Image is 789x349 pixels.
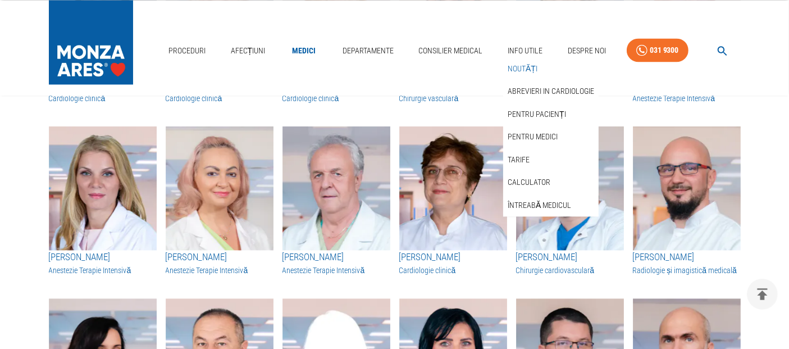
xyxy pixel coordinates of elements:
[399,126,507,250] img: Dr. Liliana Protopopescu
[747,279,778,310] button: delete
[503,125,599,148] div: Pentru medici
[633,126,741,250] img: Dr. Sorin Ghiea
[503,57,599,80] div: Noutăți
[503,194,599,217] div: Întreabă medicul
[633,93,741,104] h3: Anestezie Terapie Intensivă
[164,39,210,62] a: Proceduri
[166,250,273,265] h3: [PERSON_NAME]
[166,126,273,250] img: Dr. Nicoleta Arhire
[282,126,390,250] img: Dr. Dorin Arhire
[49,250,157,265] h3: [PERSON_NAME]
[399,93,507,104] h3: Chirurgie vasculară
[503,57,599,217] nav: secondary mailbox folders
[505,196,573,215] a: Întreabă medicul
[505,128,560,146] a: Pentru medici
[563,39,610,62] a: Despre Noi
[49,265,157,276] h3: Anestezie Terapie Intensivă
[226,39,270,62] a: Afecțiuni
[503,80,599,103] div: Abrevieri in cardiologie
[282,250,390,265] h3: [PERSON_NAME]
[399,250,507,265] h3: [PERSON_NAME]
[505,60,540,78] a: Noutăți
[49,250,157,276] a: [PERSON_NAME]Anestezie Terapie Intensivă
[49,93,157,104] h3: Cardiologie clinică
[650,43,679,57] div: 031 9300
[505,105,568,124] a: Pentru pacienți
[633,265,741,276] h3: Radiologie și imagistică medicală
[505,173,553,192] a: Calculator
[633,250,741,265] h3: [PERSON_NAME]
[516,265,624,276] h3: Chirurgie cardiovasculară
[503,171,599,194] div: Calculator
[282,250,390,276] a: [PERSON_NAME]Anestezie Terapie Intensivă
[338,39,398,62] a: Departamente
[286,39,322,62] a: Medici
[503,39,547,62] a: Info Utile
[505,82,596,101] a: Abrevieri in cardiologie
[282,93,390,104] h3: Cardiologie clinică
[627,38,688,62] a: 031 9300
[166,265,273,276] h3: Anestezie Terapie Intensivă
[505,151,532,169] a: Tarife
[503,103,599,126] div: Pentru pacienți
[49,126,157,250] img: Dr. Carmen Șteiu
[399,250,507,276] a: [PERSON_NAME]Cardiologie clinică
[166,93,273,104] h3: Cardiologie clinică
[503,148,599,171] div: Tarife
[414,39,487,62] a: Consilier Medical
[516,250,624,265] h3: [PERSON_NAME]
[166,250,273,276] a: [PERSON_NAME]Anestezie Terapie Intensivă
[633,250,741,276] a: [PERSON_NAME]Radiologie și imagistică medicală
[282,265,390,276] h3: Anestezie Terapie Intensivă
[516,250,624,276] a: [PERSON_NAME]Chirurgie cardiovasculară
[399,265,507,276] h3: Cardiologie clinică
